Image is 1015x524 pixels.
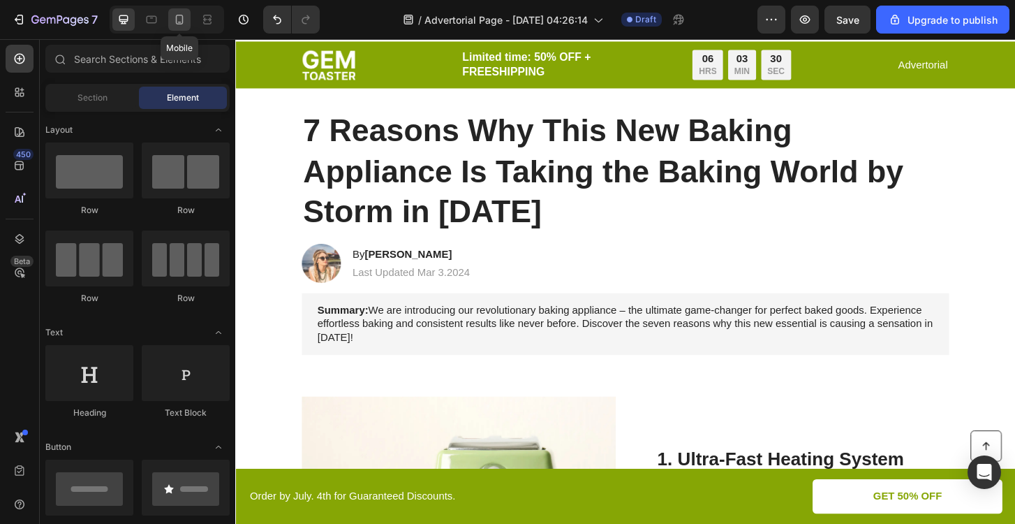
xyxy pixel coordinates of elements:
[235,39,1015,524] iframe: Design area
[571,29,590,41] p: SEC
[45,407,133,419] div: Heading
[45,441,71,453] span: Button
[712,21,765,36] p: Advertorial
[167,92,199,104] span: Element
[88,285,142,297] strong: Summary:
[635,13,656,26] span: Draft
[45,204,133,217] div: Row
[45,326,63,339] span: Text
[142,407,230,419] div: Text Block
[88,284,750,328] p: We are introducing our revolutionary baking appliance – the ultimate game-changer for perfect bak...
[888,13,998,27] div: Upgrade to publish
[452,439,766,465] h2: 1. Ultra-Fast Heating System
[45,124,73,136] span: Layout
[263,6,320,34] div: Undo/Redo
[139,225,232,237] strong: [PERSON_NAME]
[124,223,253,240] h2: By
[45,292,133,305] div: Row
[15,484,417,499] p: Order by July. 4th for Guaranteed Discounts.
[968,456,1001,489] div: Open Intercom Messenger
[685,484,759,499] p: GET 50% OFF
[244,13,473,43] p: Limited time: 50% OFF + FREESHIPPING
[71,12,128,44] img: gempages_560304986261554032-7a3ad843-e54a-42f4-b1f3-59ea55d4c99c.png
[71,75,766,209] h1: 7 Reasons Why This New Baking Appliance Is Taking the Baking World by Storm in [DATE]
[498,29,517,41] p: HRS
[71,220,113,262] img: gempages_560304986261554032-4518d798-8382-415a-8009-9c1a3df9ec77.webp
[620,473,824,510] a: GET 50% OFF
[424,13,588,27] span: Advertorial Page - [DATE] 04:26:14
[126,244,252,259] p: Last Updated Mar 3.2024
[824,6,870,34] button: Save
[207,119,230,141] span: Toggle open
[836,14,859,26] span: Save
[207,321,230,344] span: Toggle open
[571,15,590,29] div: 30
[45,45,230,73] input: Search Sections & Elements
[535,15,552,29] div: 03
[207,436,230,458] span: Toggle open
[418,13,422,27] span: /
[13,149,34,160] div: 450
[535,29,552,41] p: MIN
[6,6,104,34] button: 7
[498,15,517,29] div: 06
[10,256,34,267] div: Beta
[142,204,230,217] div: Row
[77,92,108,104] span: Section
[91,11,98,28] p: 7
[876,6,1009,34] button: Upgrade to publish
[142,292,230,305] div: Row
